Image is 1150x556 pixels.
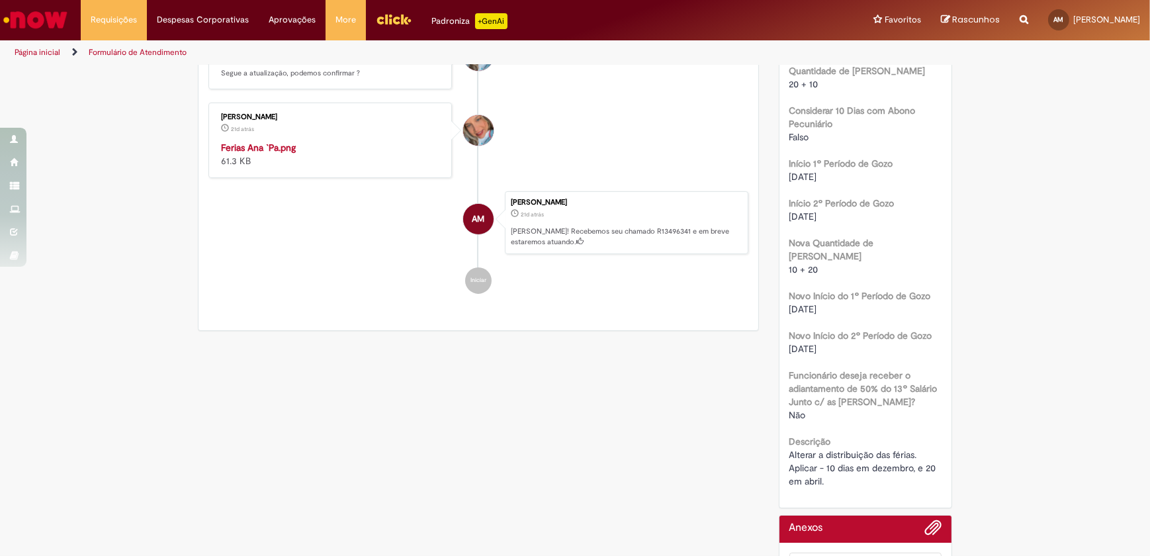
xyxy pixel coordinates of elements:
[789,290,931,302] b: Novo Início do 1º Período de Gozo
[511,226,741,247] p: [PERSON_NAME]! Recebemos seu chamado R13496341 e em breve estaremos atuando.
[941,14,1000,26] a: Rascunhos
[789,449,939,487] span: Alterar a distribuição das férias. Aplicar - 10 dias em dezembro, e 20 em abril.
[521,210,544,218] time: 08/09/2025 13:40:57
[221,68,441,79] p: Segue a atualização, podemos confirmar ?
[475,13,508,29] p: +GenAi
[789,131,809,143] span: Falso
[231,125,254,133] span: 21d atrás
[511,199,741,207] div: [PERSON_NAME]
[463,115,494,146] div: Jacqueline Andrade Galani
[221,142,296,154] a: Ferias Ana `Pa.png
[1054,15,1064,24] span: AM
[89,47,187,58] a: Formulário de Atendimento
[335,13,356,26] span: More
[221,113,441,121] div: [PERSON_NAME]
[231,125,254,133] time: 08/09/2025 13:52:17
[952,13,1000,26] span: Rascunhos
[472,203,484,235] span: AM
[431,13,508,29] div: Padroniza
[91,13,137,26] span: Requisições
[10,40,757,65] ul: Trilhas de página
[789,158,893,169] b: Início 1º Período de Gozo
[789,65,926,77] b: Quantidade de [PERSON_NAME]
[208,191,748,255] li: Ana Paula Alvarenga Guerra Martins
[789,522,823,534] h2: Anexos
[221,141,441,167] div: 61.3 KB
[15,47,60,58] a: Página inicial
[157,13,249,26] span: Despesas Corporativas
[1073,14,1140,25] span: [PERSON_NAME]
[1,7,69,33] img: ServiceNow
[885,13,921,26] span: Favoritos
[789,369,938,408] b: Funcionário deseja receber o adiantamento de 50% do 13º Salário Junto c/ as [PERSON_NAME]?
[789,78,818,90] span: 20 + 10
[789,436,831,447] b: Descrição
[924,519,942,543] button: Adicionar anexos
[789,330,932,342] b: Novo Início do 2º Período de Gozo
[376,9,412,29] img: click_logo_yellow_360x200.png
[269,13,316,26] span: Aprovações
[789,210,817,222] span: [DATE]
[789,197,895,209] b: Início 2º Período de Gozo
[463,204,494,234] div: Ana Paula Alvarenga Guerra Martins
[789,263,818,275] span: 10 + 20
[789,409,806,421] span: Não
[789,303,817,315] span: [DATE]
[789,171,817,183] span: [DATE]
[789,343,817,355] span: [DATE]
[789,237,874,262] b: Nova Quantidade de [PERSON_NAME]
[789,105,916,130] b: Considerar 10 Dias com Abono Pecuniário
[521,210,544,218] span: 21d atrás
